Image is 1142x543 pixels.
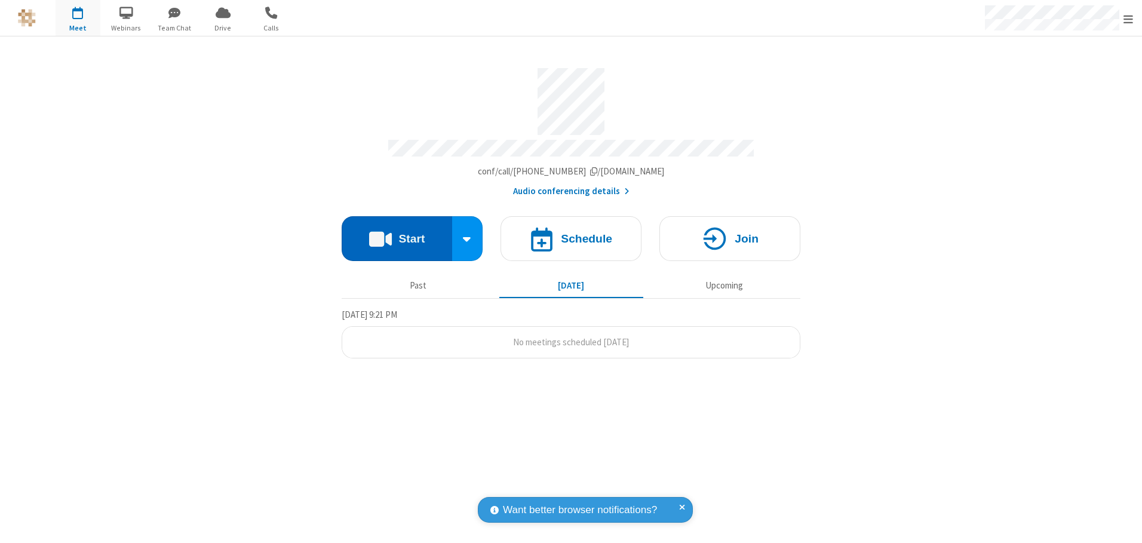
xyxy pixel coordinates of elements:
span: No meetings scheduled [DATE] [513,336,629,348]
img: QA Selenium DO NOT DELETE OR CHANGE [18,9,36,27]
span: Want better browser notifications? [503,502,657,518]
button: Upcoming [652,274,796,297]
button: Join [659,216,800,261]
span: Calls [249,23,294,33]
button: Start [342,216,452,261]
h4: Schedule [561,233,612,244]
h4: Join [735,233,759,244]
div: Start conference options [452,216,483,261]
button: Copy my meeting room linkCopy my meeting room link [478,165,665,179]
button: [DATE] [499,274,643,297]
h4: Start [398,233,425,244]
span: [DATE] 9:21 PM [342,309,397,320]
button: Audio conferencing details [513,185,630,198]
section: Today's Meetings [342,308,800,359]
section: Account details [342,59,800,198]
span: Meet [56,23,100,33]
span: Webinars [104,23,149,33]
button: Past [346,274,490,297]
span: Team Chat [152,23,197,33]
span: Copy my meeting room link [478,165,665,177]
span: Drive [201,23,245,33]
button: Schedule [501,216,641,261]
